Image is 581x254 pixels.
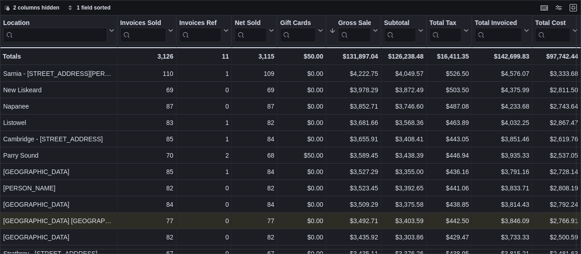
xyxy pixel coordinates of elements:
div: $4,233.68 [475,101,529,112]
div: Total Tax [429,19,462,28]
button: Location [3,19,114,42]
div: $126,238.48 [384,51,423,62]
div: [PERSON_NAME] [3,183,114,194]
div: $3,435.92 [329,232,378,243]
button: Net Sold [235,19,274,42]
button: Display options [553,2,564,13]
div: 82 [235,232,274,243]
div: $446.94 [429,150,469,161]
div: 3,126 [120,51,173,62]
button: Total Invoiced [475,19,529,42]
div: $0.00 [280,215,323,226]
div: Gross Sales [338,19,371,28]
div: $3,733.33 [475,232,529,243]
div: 0 [179,232,229,243]
div: $4,222.75 [329,68,378,79]
div: $3,375.58 [384,199,423,210]
button: Keyboard shortcuts [539,2,550,13]
div: 77 [235,215,274,226]
button: Gross Sales [329,19,378,42]
div: Cambridge - [STREET_ADDRESS] [3,134,114,144]
div: $2,728.14 [535,166,578,177]
div: $4,032.25 [475,117,529,128]
div: 84 [235,199,274,210]
div: $3,303.86 [384,232,423,243]
div: $3,589.45 [329,150,378,161]
div: $3,846.09 [475,215,529,226]
div: $4,049.57 [384,68,423,79]
div: $3,746.60 [384,101,423,112]
div: $4,576.07 [475,68,529,79]
div: $0.00 [280,101,323,112]
div: Gift Cards [280,19,316,28]
div: 0 [179,199,229,210]
div: Gift Card Sales [280,19,316,42]
div: 87 [120,101,173,112]
div: $0.00 [280,117,323,128]
div: Subtotal [384,19,416,28]
div: Total Cost [535,19,571,28]
div: 11 [179,51,229,62]
div: $142,699.83 [475,51,529,62]
div: $0.00 [280,85,323,95]
div: $3,523.45 [329,183,378,194]
button: 1 field sorted [64,2,114,13]
button: Total Tax [429,19,469,42]
div: $3,851.46 [475,134,529,144]
div: Net Sold [235,19,267,28]
button: Gift Cards [280,19,323,42]
div: $429.47 [429,232,469,243]
div: Total Tax [429,19,462,42]
div: $3,978.29 [329,85,378,95]
div: $3,509.29 [329,199,378,210]
div: 82 [120,183,173,194]
div: $3,935.33 [475,150,529,161]
button: Subtotal [384,19,423,42]
div: 82 [120,232,173,243]
div: Invoices Ref [179,19,222,42]
div: 0 [179,215,229,226]
div: 84 [120,199,173,210]
div: 1 [179,166,229,177]
div: New Liskeard [3,85,114,95]
div: $2,619.76 [535,134,578,144]
div: $3,392.65 [384,183,423,194]
div: $3,852.71 [329,101,378,112]
div: $3,833.71 [475,183,529,194]
div: 110 [120,68,173,79]
div: 69 [120,85,173,95]
div: $97,742.44 [535,51,578,62]
div: $3,408.41 [384,134,423,144]
div: 84 [235,166,274,177]
div: $2,766.91 [535,215,578,226]
div: Total Invoiced [475,19,522,28]
div: $3,355.00 [384,166,423,177]
div: Parry Sound [3,150,114,161]
div: Gross Sales [338,19,371,42]
div: $3,872.49 [384,85,423,95]
div: $50.00 [280,51,323,62]
div: Subtotal [384,19,416,42]
div: $463.89 [429,117,469,128]
div: [GEOGRAPHIC_DATA] [3,199,114,210]
div: 83 [120,117,173,128]
div: Total Cost [535,19,571,42]
div: $487.08 [429,101,469,112]
div: $3,681.66 [329,117,378,128]
div: 82 [235,117,274,128]
div: 77 [120,215,173,226]
div: 1 [179,117,229,128]
div: $442.50 [429,215,469,226]
div: $0.00 [280,166,323,177]
div: Napanee [3,101,114,112]
div: 3,115 [235,51,274,62]
button: Invoices Ref [179,19,229,42]
div: 1 [179,68,229,79]
div: $2,811.50 [535,85,578,95]
div: $3,814.43 [475,199,529,210]
div: [GEOGRAPHIC_DATA] [3,166,114,177]
div: $436.16 [429,166,469,177]
div: $2,500.59 [535,232,578,243]
div: $443.05 [429,134,469,144]
div: 68 [235,150,274,161]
